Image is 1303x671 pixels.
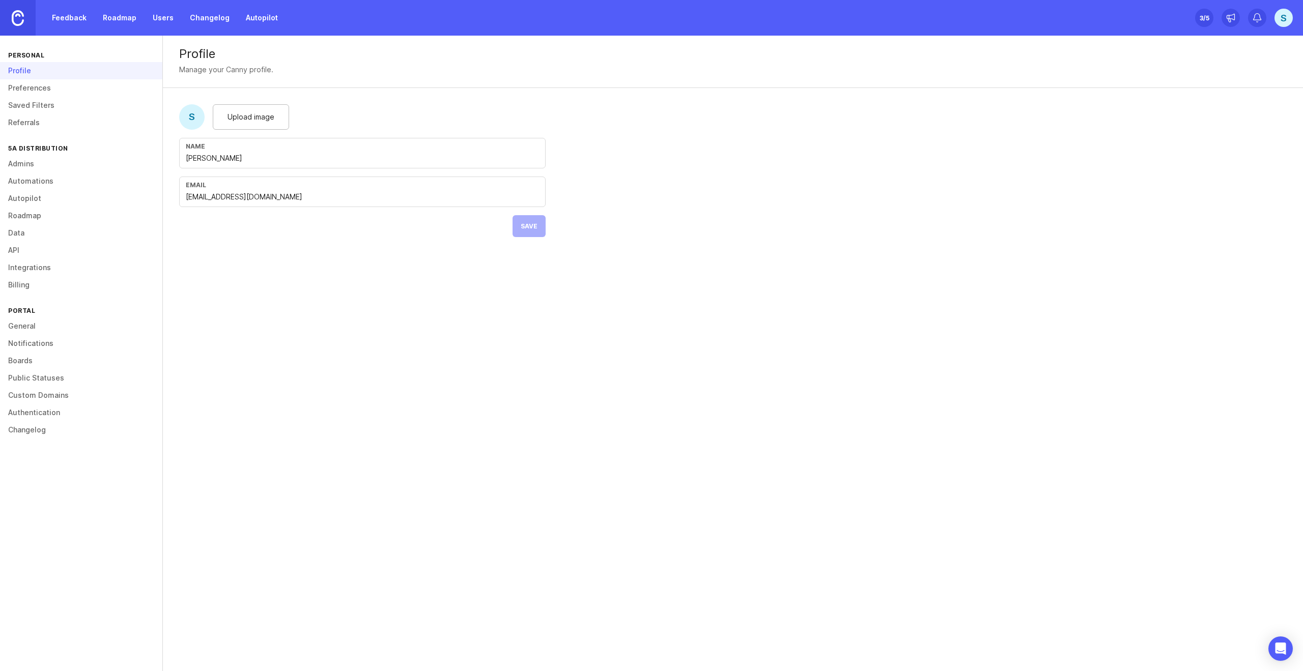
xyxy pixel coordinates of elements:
img: Canny Home [12,10,24,26]
div: Name [186,142,539,150]
span: Upload image [228,111,274,123]
div: Email [186,181,539,189]
div: Profile [179,48,1287,60]
a: Autopilot [240,9,284,27]
a: Roadmap [97,9,143,27]
div: S [179,104,205,130]
a: Feedback [46,9,93,27]
div: 3 /5 [1200,11,1209,25]
button: S [1274,9,1293,27]
div: Manage your Canny profile. [179,64,273,75]
a: Users [147,9,180,27]
a: Changelog [184,9,236,27]
div: Open Intercom Messenger [1268,636,1293,661]
button: 3/5 [1195,9,1213,27]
